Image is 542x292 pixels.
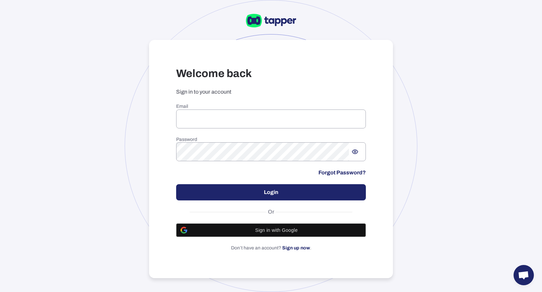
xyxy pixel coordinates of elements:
[176,67,366,80] h3: Welcome back
[349,146,361,158] button: Show password
[318,169,366,176] a: Forgot Password?
[266,209,276,215] span: Or
[176,223,366,237] button: Sign in with Google
[176,245,366,251] p: Don’t have an account? .
[176,184,366,200] button: Login
[282,245,310,250] a: Sign up now
[191,227,361,233] span: Sign in with Google
[514,265,534,285] div: Open chat
[176,137,366,143] h6: Password
[176,89,366,95] p: Sign in to your account
[176,103,366,109] h6: Email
